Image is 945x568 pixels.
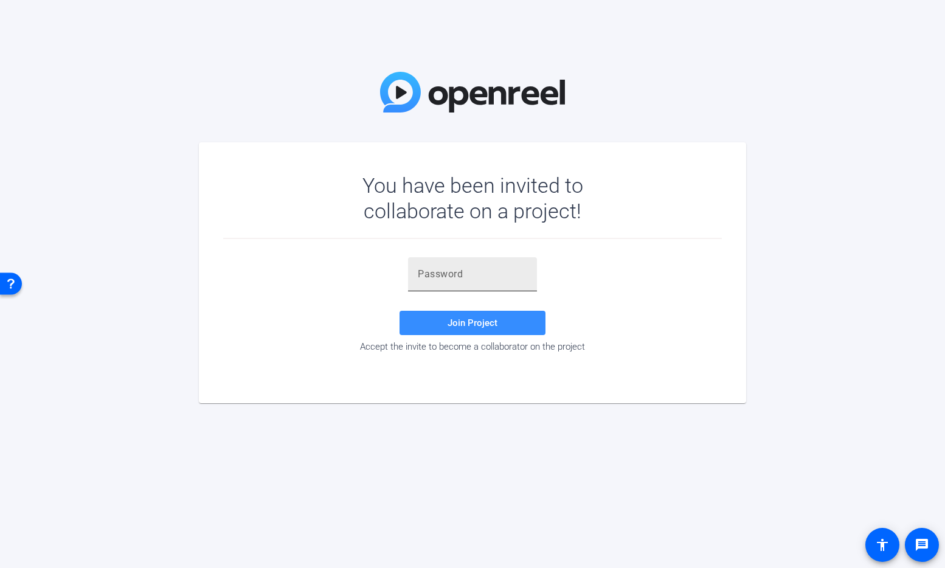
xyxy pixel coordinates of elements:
div: Accept the invite to become a collaborator on the project [223,341,722,352]
div: You have been invited to collaborate on a project! [327,173,618,224]
img: OpenReel Logo [380,72,565,113]
button: Join Project [400,311,545,335]
span: Join Project [448,317,497,328]
mat-icon: accessibility [875,538,890,552]
input: Password [418,267,527,282]
mat-icon: message [915,538,929,552]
